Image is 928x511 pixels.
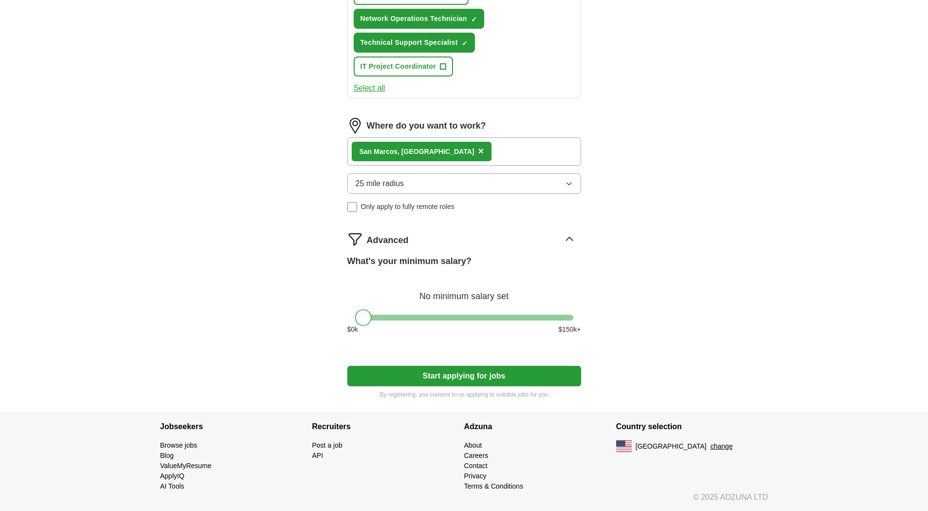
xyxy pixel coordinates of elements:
a: Careers [464,452,489,459]
span: 25 mile radius [356,178,404,189]
h4: Country selection [616,413,768,440]
button: IT Project Coordinator [354,57,454,76]
img: filter [347,231,363,247]
a: Terms & Conditions [464,482,523,490]
a: About [464,441,482,449]
button: Start applying for jobs [347,366,581,386]
button: 25 mile radius [347,173,581,194]
span: Only apply to fully remote roles [361,202,455,212]
a: Browse jobs [160,441,197,449]
button: change [710,441,733,452]
a: AI Tools [160,482,185,490]
a: Blog [160,452,174,459]
button: Network Operations Technician✓ [354,9,484,29]
button: Select all [354,82,385,94]
div: © 2025 ADZUNA LTD [152,492,776,511]
span: $ 0 k [347,324,359,335]
img: US flag [616,440,632,452]
div: , [GEOGRAPHIC_DATA] [360,147,474,157]
span: Network Operations Technician [360,14,467,24]
a: ValueMyResume [160,462,212,470]
a: Post a job [312,441,342,449]
img: location.png [347,118,363,133]
span: Advanced [367,234,409,247]
p: By registering, you consent to us applying to suitable jobs for you [347,390,581,399]
button: × [478,144,484,159]
button: Technical Support Specialist✓ [354,33,475,53]
span: × [478,146,484,156]
a: API [312,452,323,459]
label: Where do you want to work? [367,119,486,132]
span: Technical Support Specialist [360,38,458,48]
span: ✓ [462,39,468,47]
span: ✓ [471,16,477,23]
div: No minimum salary set [347,280,581,303]
span: $ 150 k+ [558,324,581,335]
strong: San Marcos [360,148,398,155]
a: Privacy [464,472,487,480]
span: IT Project Coordinator [360,61,436,72]
input: Only apply to fully remote roles [347,202,357,212]
span: [GEOGRAPHIC_DATA] [636,441,707,452]
label: What's your minimum salary? [347,255,472,268]
a: ApplyIQ [160,472,185,480]
a: Contact [464,462,488,470]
